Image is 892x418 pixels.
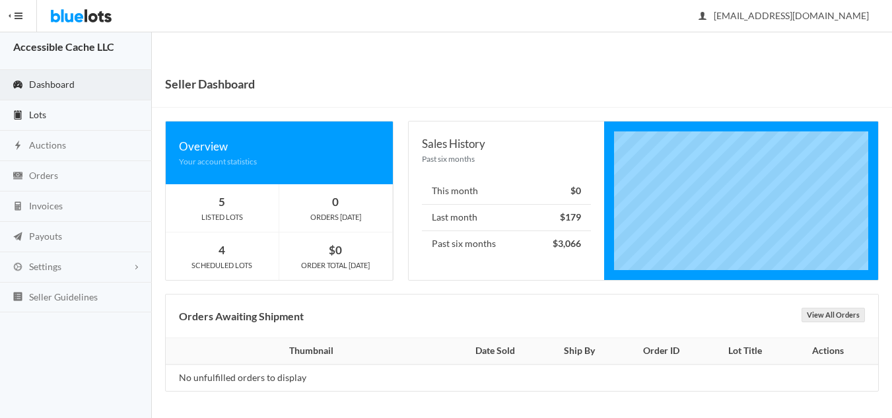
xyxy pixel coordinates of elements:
[166,365,449,391] td: No unfulfilled orders to display
[11,261,24,274] ion-icon: cog
[29,200,63,211] span: Invoices
[11,170,24,183] ion-icon: cash
[704,338,786,365] th: Lot Title
[422,135,591,153] div: Sales History
[11,79,24,92] ion-icon: speedometer
[699,10,869,21] span: [EMAIL_ADDRESS][DOMAIN_NAME]
[279,260,392,271] div: ORDER TOTAL [DATE]
[570,185,581,196] strong: $0
[422,230,591,257] li: Past six months
[29,170,58,181] span: Orders
[29,109,46,120] span: Lots
[786,338,878,365] th: Actions
[11,140,24,153] ion-icon: flash
[11,201,24,213] ion-icon: calculator
[696,11,709,23] ion-icon: person
[553,238,581,249] strong: $3,066
[618,338,704,365] th: Order ID
[422,178,591,205] li: This month
[179,137,380,155] div: Overview
[422,204,591,231] li: Last month
[29,261,61,272] span: Settings
[279,211,392,223] div: ORDERS [DATE]
[166,338,449,365] th: Thumbnail
[13,40,114,53] strong: Accessible Cache LLC
[179,310,304,322] b: Orders Awaiting Shipment
[219,243,225,257] strong: 4
[179,155,380,168] div: Your account statistics
[329,243,342,257] strong: $0
[29,139,66,151] span: Auctions
[29,230,62,242] span: Payouts
[29,79,75,90] span: Dashboard
[11,231,24,244] ion-icon: paper plane
[165,74,255,94] h1: Seller Dashboard
[802,308,865,322] a: View All Orders
[29,291,98,302] span: Seller Guidelines
[166,260,279,271] div: SCHEDULED LOTS
[166,211,279,223] div: LISTED LOTS
[422,153,591,165] div: Past six months
[560,211,581,223] strong: $179
[11,110,24,122] ion-icon: clipboard
[541,338,618,365] th: Ship By
[449,338,541,365] th: Date Sold
[11,291,24,304] ion-icon: list box
[219,195,225,209] strong: 5
[332,195,339,209] strong: 0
